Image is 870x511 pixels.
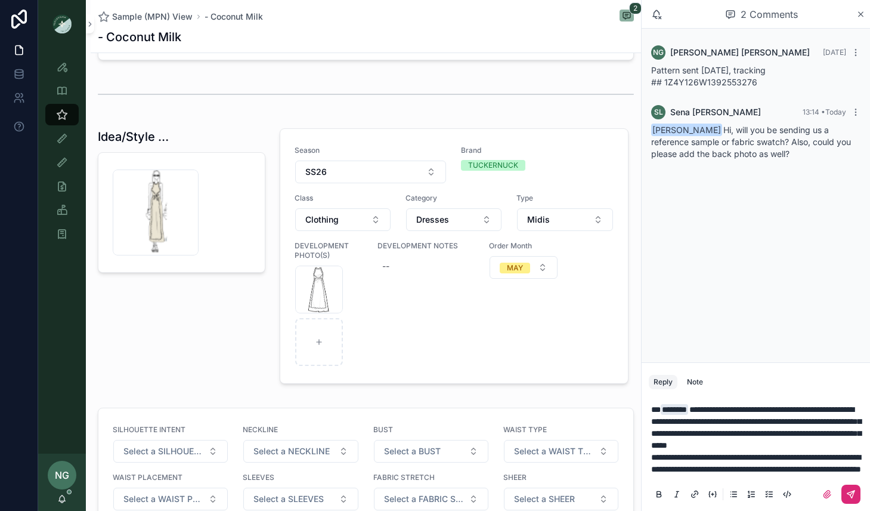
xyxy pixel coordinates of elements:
button: Select Button [113,440,228,463]
span: Select a FABRIC STRETCH [384,493,464,505]
button: Reply [649,375,677,389]
span: Pattern sent [DATE], tracking ## 1Z4Y126W1392553276 [651,65,766,87]
button: Select Button [504,440,618,463]
button: Select Button [490,256,558,279]
span: NG [653,48,664,57]
span: Clothing [305,214,339,226]
span: Select a NECKLINE [253,445,330,457]
span: SL [654,107,663,117]
span: Select a SLEEVES [253,493,324,505]
div: TUCKERNUCK [468,160,518,171]
span: Type [516,193,613,203]
button: Select Button [113,488,228,510]
div: Note [687,377,703,387]
span: [PERSON_NAME] [651,124,722,136]
div: MAY [507,263,523,273]
button: Select Button [374,488,488,510]
span: WAIST PLACEMENT [113,473,228,482]
img: App logo [52,14,72,33]
span: Select a SILHOUETTE INTENT [123,445,203,457]
div: -- [382,260,389,272]
span: Brand [461,146,614,155]
span: Category [405,193,502,203]
button: Select Button [243,488,358,510]
span: [PERSON_NAME] [PERSON_NAME] [670,47,810,59]
span: SLEEVES [243,473,358,482]
span: SILHOUETTE INTENT [113,425,228,435]
button: Select Button [243,440,358,463]
button: Select Button [374,440,488,463]
span: BUST [373,425,489,435]
span: Select a SHEER [514,493,575,505]
span: 2 Comments [741,7,798,21]
span: Dresses [416,214,449,226]
span: Midis [527,214,550,226]
span: WAIST TYPE [503,425,619,435]
span: Select a BUST [384,445,441,457]
span: Sena [PERSON_NAME] [670,106,761,118]
span: [DATE] [823,48,846,57]
span: Hi, will you be sending us a reference sample or fabric swatch? Also, could you please add the ba... [651,125,851,159]
button: Select Button [504,488,618,510]
button: Select Button [406,208,501,231]
span: DEVELOPMENT NOTES [377,241,474,251]
span: Sample (MPN) View [112,11,193,23]
h1: Idea/Style Details [98,128,176,145]
button: 2 [620,10,634,24]
span: 2 [629,2,642,14]
a: - Coconut Milk [205,11,263,23]
span: Order Month [489,241,558,251]
span: NECKLINE [243,425,358,435]
button: Select Button [517,208,612,231]
button: Select Button [295,161,447,183]
a: SeasonSelect ButtonBrandTUCKERNUCKClassSelect ButtonCategorySelect ButtonTypeSelect ButtonDEVELOP... [280,129,628,383]
span: Class [295,193,391,203]
h1: - Coconut Milk [98,29,181,45]
a: Sample (MPN) View [98,11,193,23]
span: FABRIC STRETCH [373,473,489,482]
span: Select a WAIST PLACEMENT [123,493,203,505]
span: 13:14 • Today [803,107,846,116]
span: SS26 [305,166,327,178]
span: SHEER [503,473,619,482]
button: Note [682,375,708,389]
span: NG [55,468,69,482]
div: scrollable content [38,48,86,260]
span: DEVELOPMENT PHOTO(S) [295,241,364,260]
span: Season [295,146,447,155]
span: Select a WAIST TYPE [514,445,594,457]
button: Select Button [295,208,391,231]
